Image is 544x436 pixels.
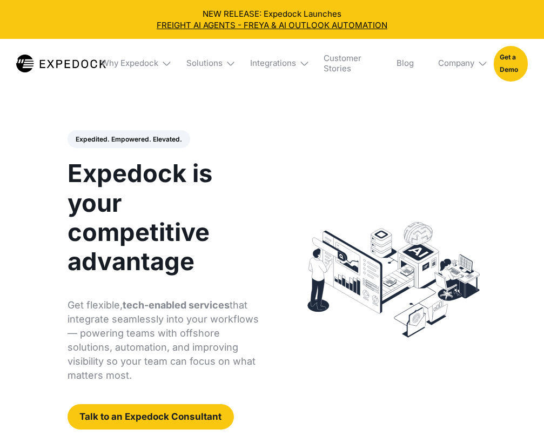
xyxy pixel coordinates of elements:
[101,58,158,69] div: Why Expedock
[315,39,380,88] a: Customer Stories
[123,299,230,311] strong: tech-enabled services
[186,58,223,69] div: Solutions
[494,46,528,82] a: Get a Demo
[68,404,234,430] a: Talk to an Expedock Consultant
[388,39,421,88] a: Blog
[68,159,259,276] h1: Expedock is your competitive advantage
[8,8,536,31] div: NEW RELEASE: Expedock Launches
[438,58,474,69] div: Company
[250,58,296,69] div: Integrations
[8,19,536,31] a: FREIGHT AI AGENTS - FREYA & AI OUTLOOK AUTOMATION
[68,298,259,383] p: Get flexible, that integrate seamlessly into your workflows — powering teams with offshore soluti...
